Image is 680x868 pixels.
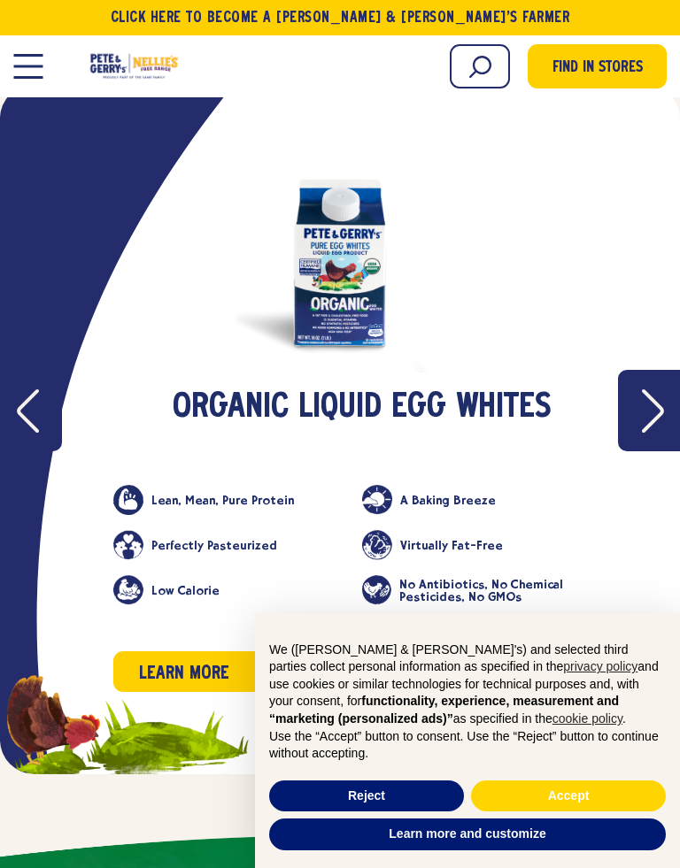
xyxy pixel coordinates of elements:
[269,728,666,763] p: Use the “Accept” button to consent. Use the “Reject” button to continue without accepting.
[113,485,362,515] li: Lean, Mean, Pure Protein
[269,694,619,726] strong: functionality, experience, measurement and “marketing (personalized ads)”
[139,660,229,687] span: Learn more
[269,641,666,728] p: We ([PERSON_NAME] & [PERSON_NAME]'s) and selected third parties collect personal information as s...
[113,530,362,560] li: Perfectly Pasteurized
[552,57,643,81] span: Find in Stores
[618,370,680,451] button: Next
[13,54,42,79] button: Open Mobile Menu Modal Dialog
[450,44,510,88] input: Search
[528,44,667,88] a: Find in Stores
[269,780,464,812] button: Reject
[362,575,611,605] li: No Antibiotics, No Chemical Pesticides, No GMOs
[552,711,622,726] a: cookie policy
[563,659,637,673] a: privacy policy
[269,818,666,850] button: Learn more and customize
[362,485,611,515] li: A Baking Breeze
[113,373,611,443] h3: Organic Liquid Egg Whites
[362,530,611,560] li: Virtually Fat-Free
[113,575,362,605] li: Low Calorie
[471,780,666,812] button: Accept
[113,651,611,692] a: Learn more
